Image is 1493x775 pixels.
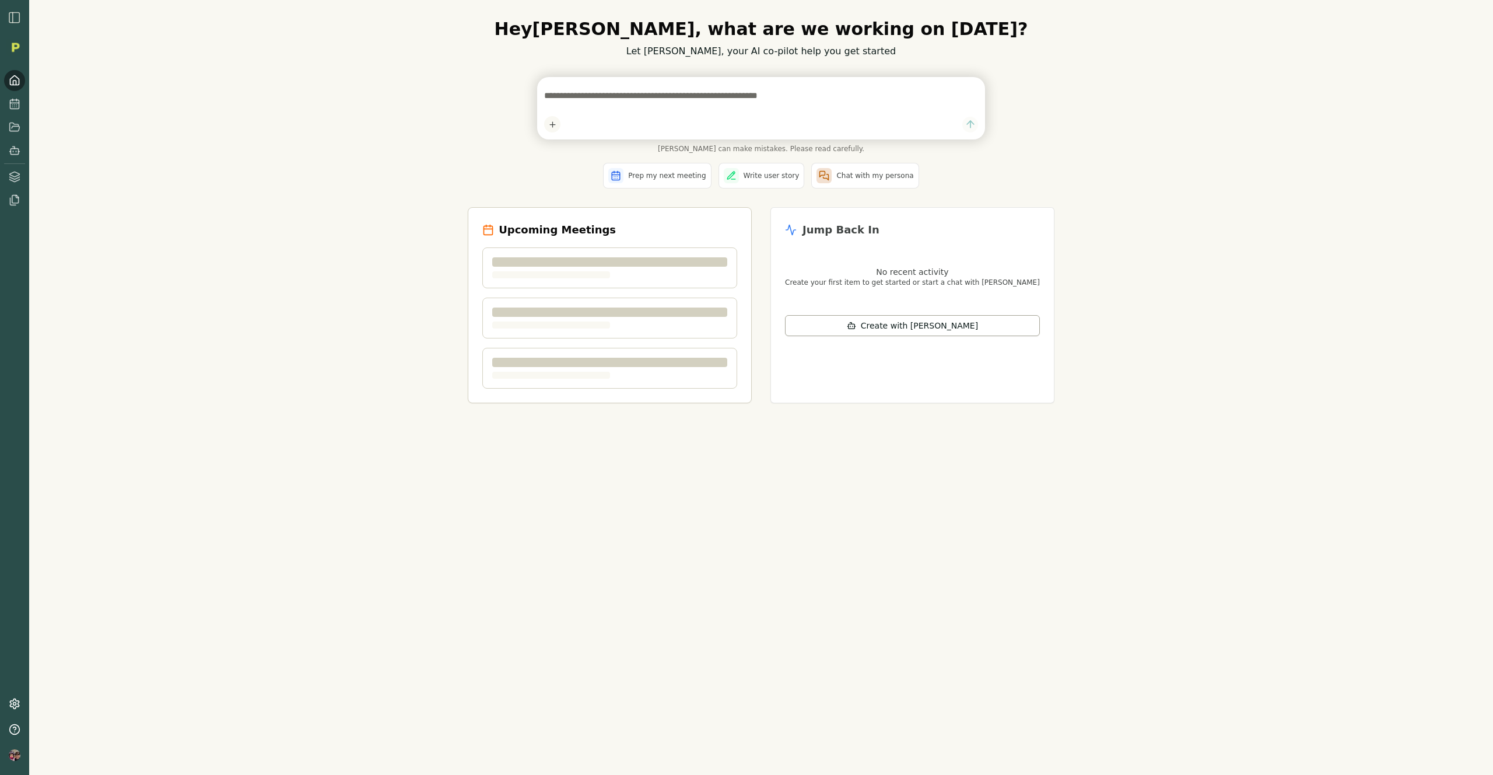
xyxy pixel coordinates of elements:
[719,163,805,188] button: Write user story
[802,222,879,238] h2: Jump Back In
[744,171,800,180] span: Write user story
[962,117,978,132] button: Send message
[811,163,919,188] button: Chat with my persona
[785,315,1040,336] button: Create with [PERSON_NAME]
[836,171,913,180] span: Chat with my persona
[4,719,25,740] button: Help
[499,222,616,238] h2: Upcoming Meetings
[537,144,985,153] span: [PERSON_NAME] can make mistakes. Please read carefully.
[785,278,1040,287] p: Create your first item to get started or start a chat with [PERSON_NAME]
[8,11,22,25] img: sidebar
[9,749,20,761] img: profile
[6,39,24,56] img: Organization logo
[468,19,1054,40] h1: Hey [PERSON_NAME] , what are we working on [DATE]?
[603,163,711,188] button: Prep my next meeting
[468,44,1054,58] p: Let [PERSON_NAME], your AI co-pilot help you get started
[785,266,1040,278] p: No recent activity
[544,116,560,132] button: Add content to chat
[861,320,978,331] span: Create with [PERSON_NAME]
[628,171,706,180] span: Prep my next meeting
